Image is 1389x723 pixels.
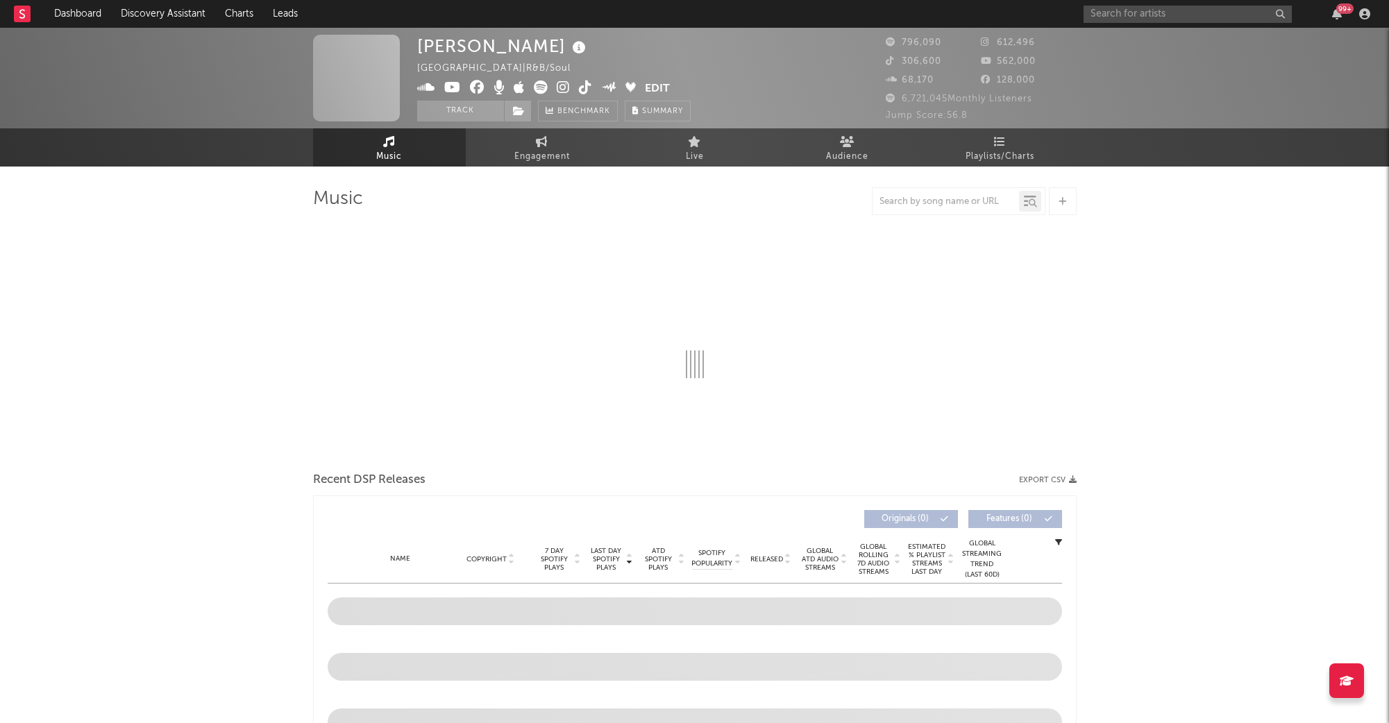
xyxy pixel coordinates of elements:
a: Audience [771,128,924,167]
span: 796,090 [886,38,941,47]
span: Estimated % Playlist Streams Last Day [908,543,946,576]
span: Originals ( 0 ) [873,515,937,523]
span: 306,600 [886,57,941,66]
input: Search for artists [1084,6,1292,23]
button: Summary [625,101,691,121]
a: Benchmark [538,101,618,121]
button: Export CSV [1019,476,1077,484]
button: Originals(0) [864,510,958,528]
span: 6,721,045 Monthly Listeners [886,94,1032,103]
span: Summary [642,108,683,115]
div: [GEOGRAPHIC_DATA] | R&B/Soul [417,60,587,77]
span: 128,000 [981,76,1035,85]
div: Name [355,554,446,564]
input: Search by song name or URL [873,196,1019,207]
a: Playlists/Charts [924,128,1077,167]
button: Track [417,101,504,121]
span: 7 Day Spotify Plays [536,547,573,572]
span: Audience [826,148,868,165]
span: Last Day Spotify Plays [588,547,625,572]
span: 562,000 [981,57,1036,66]
a: Music [313,128,466,167]
button: 99+ [1332,8,1342,19]
span: 68,170 [886,76,934,85]
span: ATD Spotify Plays [640,547,677,572]
span: Recent DSP Releases [313,472,426,488]
a: Live [618,128,771,167]
div: Global Streaming Trend (Last 60D) [961,538,1003,580]
span: Live [686,148,704,165]
button: Edit [645,80,670,98]
div: [PERSON_NAME] [417,35,589,58]
span: Released [750,555,783,563]
div: 99 + [1336,3,1354,14]
button: Features(0) [968,510,1062,528]
span: Music [376,148,402,165]
span: Engagement [514,148,570,165]
span: Spotify Popularity [691,548,732,569]
span: Features ( 0 ) [977,515,1041,523]
span: Global ATD Audio Streams [801,547,839,572]
span: Global Rolling 7D Audio Streams [855,543,893,576]
span: 612,496 [981,38,1035,47]
span: Jump Score: 56.8 [886,111,968,120]
span: Copyright [466,555,507,563]
span: Playlists/Charts [966,148,1034,165]
a: Engagement [466,128,618,167]
span: Benchmark [557,103,610,120]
